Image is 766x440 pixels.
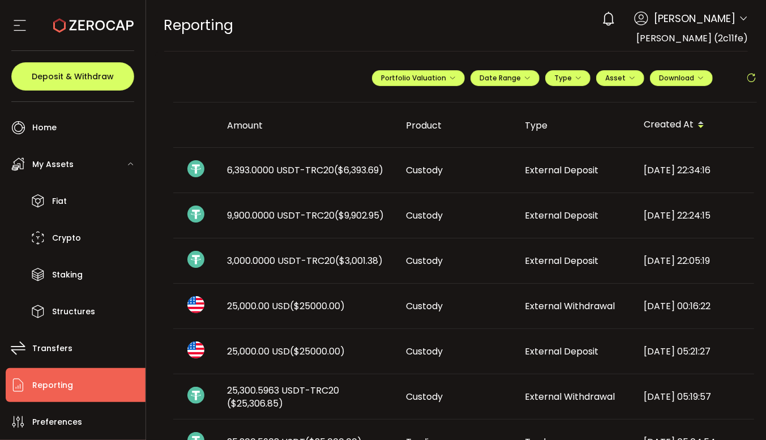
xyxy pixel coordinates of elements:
[635,254,754,267] div: [DATE] 22:05:19
[32,72,114,80] span: Deposit & Withdraw
[52,267,83,283] span: Staking
[32,119,57,136] span: Home
[381,73,456,83] span: Portfolio Valuation
[52,193,67,210] span: Fiat
[32,156,74,173] span: My Assets
[52,304,95,320] span: Structures
[525,390,615,403] span: External Withdrawal
[336,254,383,267] span: ($3,001.38)
[406,345,443,358] span: Custody
[554,73,581,83] span: Type
[187,341,204,358] img: usd_portfolio.svg
[228,384,388,410] span: 25,300.5963 USDT-TRC20
[635,164,754,177] div: [DATE] 22:34:16
[525,254,599,267] span: External Deposit
[406,254,443,267] span: Custody
[219,119,397,132] div: Amount
[525,164,599,177] span: External Deposit
[228,209,384,222] span: 9,900.0000 USDT-TRC20
[52,230,81,246] span: Crypto
[32,340,72,357] span: Transfers
[164,15,234,35] span: Reporting
[187,160,204,177] img: usdt_portfolio.svg
[596,70,644,86] button: Asset
[480,73,530,83] span: Date Range
[406,300,443,313] span: Custody
[187,251,204,268] img: usdt_portfolio.svg
[32,414,82,430] span: Preferences
[470,70,540,86] button: Date Range
[372,70,465,86] button: Portfolio Valuation
[516,119,635,132] div: Type
[406,390,443,403] span: Custody
[525,345,599,358] span: External Deposit
[545,70,590,86] button: Type
[709,386,766,440] iframe: Chat Widget
[335,209,384,222] span: ($9,902.95)
[635,390,754,403] div: [DATE] 05:19:57
[290,345,345,358] span: ($25000.00)
[525,209,599,222] span: External Deposit
[187,206,204,223] img: usdt_portfolio.svg
[228,164,384,177] span: 6,393.0000 USDT-TRC20
[335,164,384,177] span: ($6,393.69)
[406,209,443,222] span: Custody
[650,70,713,86] button: Download
[654,11,735,26] span: [PERSON_NAME]
[635,116,754,135] div: Created At
[635,345,754,358] div: [DATE] 05:21:27
[290,300,345,313] span: ($25000.00)
[187,387,204,404] img: usdt_portfolio.svg
[228,397,284,410] span: ($25,306.85)
[406,164,443,177] span: Custody
[636,32,748,45] span: [PERSON_NAME] (2c11fe)
[228,300,345,313] span: 25,000.00 USD
[11,62,134,91] button: Deposit & Withdraw
[525,300,615,313] span: External Withdrawal
[397,119,516,132] div: Product
[659,73,704,83] span: Download
[32,377,73,394] span: Reporting
[228,345,345,358] span: 25,000.00 USD
[187,296,204,313] img: usd_portfolio.svg
[635,300,754,313] div: [DATE] 00:16:22
[605,73,626,83] span: Asset
[635,209,754,222] div: [DATE] 22:24:15
[228,254,383,267] span: 3,000.0000 USDT-TRC20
